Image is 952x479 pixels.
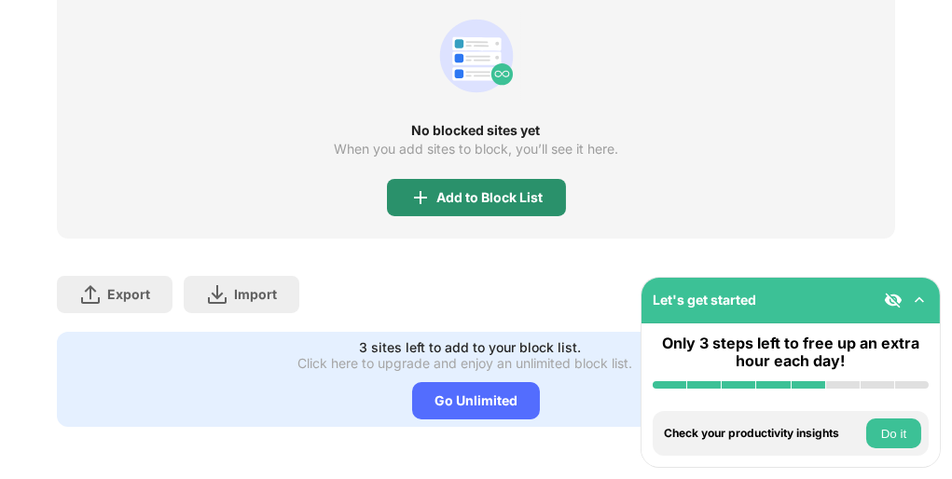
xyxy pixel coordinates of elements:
div: animation [432,11,521,101]
div: Only 3 steps left to free up an extra hour each day! [653,335,929,370]
div: Import [234,286,277,302]
div: Click here to upgrade and enjoy an unlimited block list. [297,355,632,371]
div: No blocked sites yet [57,123,895,138]
div: 3 sites left to add to your block list. [360,339,582,355]
div: Go Unlimited [412,382,540,419]
div: Export [107,286,150,302]
div: Check your productivity insights [664,427,862,440]
div: Let's get started [653,292,756,308]
img: eye-not-visible.svg [884,291,903,309]
button: Do it [866,418,921,448]
img: omni-setup-toggle.svg [910,291,929,309]
div: Add to Block List [437,190,544,205]
div: When you add sites to block, you’ll see it here. [334,142,618,157]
